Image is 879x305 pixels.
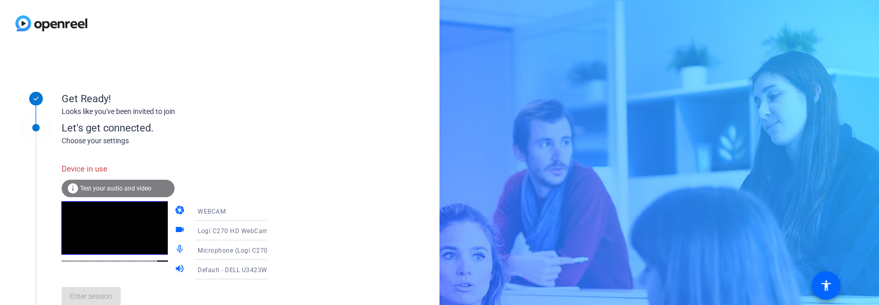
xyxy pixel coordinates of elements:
[62,120,288,136] div: Let's get connected.
[175,244,187,256] mat-icon: mic_none
[198,226,308,235] span: Logi C270 HD WebCam (046d:0825)
[198,265,387,274] span: Default - DELL U3423WE (4- HD Audio Driver for Display Audio)
[175,224,187,237] mat-icon: videocam
[198,208,225,215] span: WEBCAM
[175,263,187,276] mat-icon: volume_up
[62,158,175,180] div: Device in use
[820,279,832,292] mat-icon: accessibility
[80,185,151,192] span: Test your audio and video
[62,91,267,106] div: Get Ready!
[62,136,288,146] div: Choose your settings
[175,205,187,217] mat-icon: camera
[62,106,267,117] div: Looks like you've been invited to join
[67,182,79,195] mat-icon: info
[198,246,349,254] span: Microphone (Logi C270 HD WebCam) (046d:0825)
